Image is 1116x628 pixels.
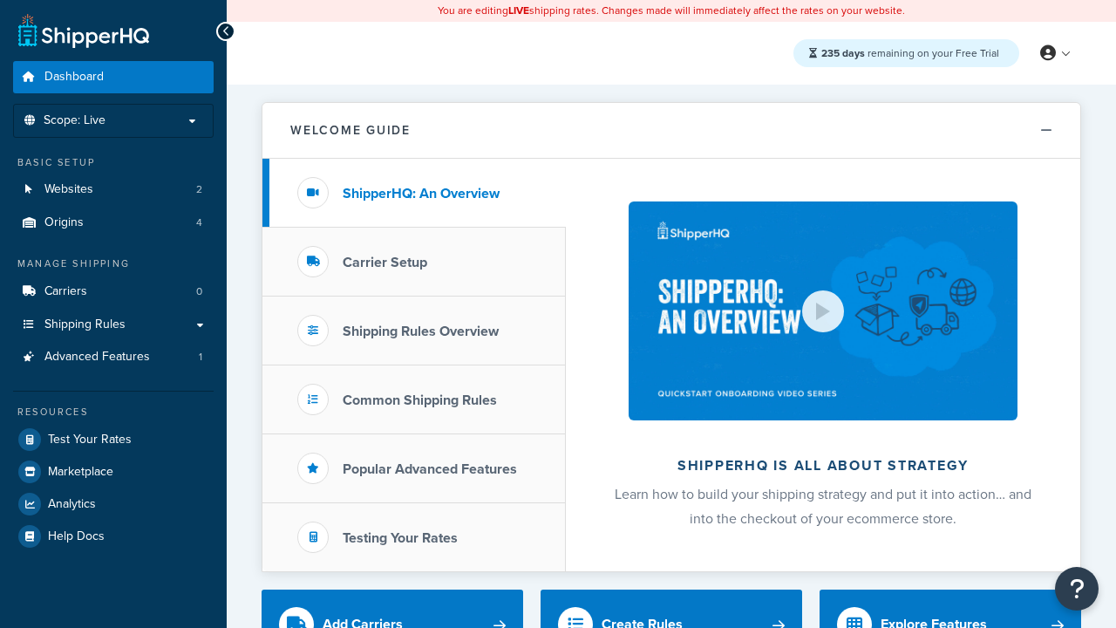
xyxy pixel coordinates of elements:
[48,433,132,447] span: Test Your Rates
[44,182,93,197] span: Websites
[508,3,529,18] b: LIVE
[13,488,214,520] a: Analytics
[196,182,202,197] span: 2
[343,530,458,546] h3: Testing Your Rates
[13,341,214,373] li: Advanced Features
[343,461,517,477] h3: Popular Advanced Features
[196,215,202,230] span: 4
[615,484,1031,529] span: Learn how to build your shipping strategy and put it into action… and into the checkout of your e...
[13,276,214,308] li: Carriers
[13,256,214,271] div: Manage Shipping
[13,207,214,239] li: Origins
[13,456,214,488] a: Marketplace
[13,155,214,170] div: Basic Setup
[48,497,96,512] span: Analytics
[629,201,1017,420] img: ShipperHQ is all about strategy
[821,45,865,61] strong: 235 days
[13,424,214,455] a: Test Your Rates
[343,324,499,339] h3: Shipping Rules Overview
[13,174,214,206] a: Websites2
[48,465,113,480] span: Marketplace
[44,70,104,85] span: Dashboard
[343,255,427,270] h3: Carrier Setup
[44,215,84,230] span: Origins
[44,284,87,299] span: Carriers
[13,405,214,420] div: Resources
[199,350,202,365] span: 1
[13,521,214,552] a: Help Docs
[290,124,411,137] h2: Welcome Guide
[13,207,214,239] a: Origins4
[343,392,497,408] h3: Common Shipping Rules
[1055,567,1099,611] button: Open Resource Center
[44,317,126,332] span: Shipping Rules
[48,529,105,544] span: Help Docs
[13,309,214,341] a: Shipping Rules
[13,61,214,93] a: Dashboard
[612,458,1034,474] h2: ShipperHQ is all about strategy
[44,113,105,128] span: Scope: Live
[343,186,500,201] h3: ShipperHQ: An Overview
[13,341,214,373] a: Advanced Features1
[821,45,999,61] span: remaining on your Free Trial
[196,284,202,299] span: 0
[44,350,150,365] span: Advanced Features
[13,174,214,206] li: Websites
[262,103,1080,159] button: Welcome Guide
[13,276,214,308] a: Carriers0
